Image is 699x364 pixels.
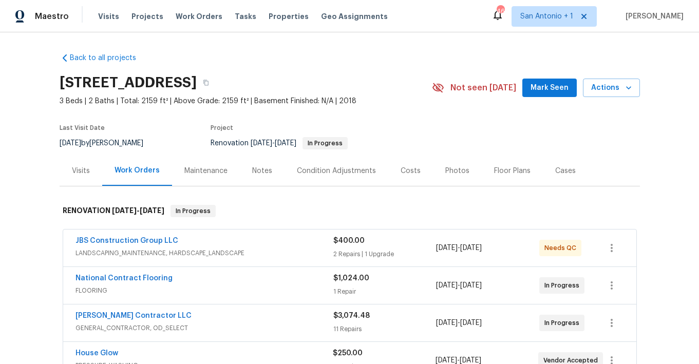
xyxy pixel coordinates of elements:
span: Last Visit Date [60,125,105,131]
span: Projects [131,11,163,22]
span: Actions [591,82,632,94]
a: [PERSON_NAME] Contractor LLC [75,312,192,319]
span: Work Orders [176,11,222,22]
div: Maintenance [184,166,228,176]
span: Renovation [211,140,348,147]
span: [PERSON_NAME] [621,11,684,22]
h2: [STREET_ADDRESS] [60,78,197,88]
span: - [436,318,482,328]
button: Actions [583,79,640,98]
h6: RENOVATION [63,205,164,217]
div: RENOVATION [DATE]-[DATE]In Progress [60,195,640,227]
button: Mark Seen [522,79,577,98]
span: Tasks [235,13,256,20]
span: Visits [98,11,119,22]
span: Maestro [35,11,69,22]
span: In Progress [172,206,215,216]
span: Needs QC [544,243,580,253]
div: by [PERSON_NAME] [60,137,156,149]
span: San Antonio + 1 [520,11,573,22]
span: In Progress [544,280,583,291]
span: Project [211,125,233,131]
span: Not seen [DATE] [450,83,516,93]
div: Costs [401,166,421,176]
button: Copy Address [197,73,215,92]
div: 11 Repairs [333,324,437,334]
span: LANDSCAPING_MAINTENANCE, HARDSCAPE_LANDSCAPE [75,248,333,258]
a: National Contract Flooring [75,275,173,282]
div: Work Orders [115,165,160,176]
span: [DATE] [436,244,458,252]
a: JBS Construction Group LLC [75,237,178,244]
span: [DATE] [140,207,164,214]
span: $1,024.00 [333,275,369,282]
span: In Progress [544,318,583,328]
span: GENERAL_CONTRACTOR, OD_SELECT [75,323,333,333]
span: [DATE] [436,357,457,364]
div: Visits [72,166,90,176]
span: [DATE] [251,140,272,147]
span: [DATE] [436,282,458,289]
span: - [436,243,482,253]
span: [DATE] [460,282,482,289]
span: FLOORING [75,285,333,296]
span: - [251,140,296,147]
div: 2 Repairs | 1 Upgrade [333,249,437,259]
span: [DATE] [460,357,481,364]
span: [DATE] [60,140,81,147]
span: $3,074.48 [333,312,370,319]
span: [DATE] [112,207,137,214]
div: Photos [445,166,469,176]
span: - [436,280,482,291]
a: Back to all projects [60,53,158,63]
span: [DATE] [436,319,458,327]
span: Geo Assignments [321,11,388,22]
div: Notes [252,166,272,176]
span: [DATE] [460,319,482,327]
span: $250.00 [333,350,363,357]
div: 1 Repair [333,286,437,297]
span: [DATE] [275,140,296,147]
a: House Glow [75,350,118,357]
span: In Progress [304,140,347,146]
span: $400.00 [333,237,365,244]
span: [DATE] [460,244,482,252]
div: Cases [555,166,576,176]
span: Mark Seen [531,82,569,94]
span: 3 Beds | 2 Baths | Total: 2159 ft² | Above Grade: 2159 ft² | Basement Finished: N/A | 2018 [60,96,432,106]
div: Condition Adjustments [297,166,376,176]
div: 46 [497,6,504,16]
span: - [112,207,164,214]
span: Properties [269,11,309,22]
div: Floor Plans [494,166,531,176]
